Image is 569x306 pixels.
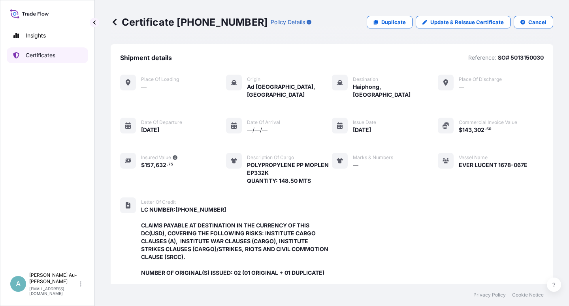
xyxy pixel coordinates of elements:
p: SO# 5013150030 [498,54,544,62]
p: [EMAIL_ADDRESS][DOMAIN_NAME] [29,286,78,296]
span: — [459,83,464,91]
button: Cancel [514,16,553,28]
span: Issue Date [353,119,376,126]
span: 632 [156,162,166,168]
span: Destination [353,76,378,83]
span: — [353,161,358,169]
p: Duplicate [381,18,406,26]
a: Insights [7,28,88,43]
p: Certificate [PHONE_NUMBER] [111,16,268,28]
span: Insured Value [141,154,171,161]
span: . [167,163,168,166]
a: Duplicate [367,16,413,28]
span: Shipment details [120,54,172,62]
span: Ad [GEOGRAPHIC_DATA], [GEOGRAPHIC_DATA] [247,83,332,99]
span: EVER LUCENT 1678-067E [459,161,528,169]
p: Certificates [26,51,55,59]
p: Reference: [468,54,496,62]
a: Update & Reissue Certificate [416,16,511,28]
span: LC NUMBER:[PHONE_NUMBER] CLAIMS PAYABLE AT DESTINATION IN THE CURRENCY OF THIS DC(USD), COVERING ... [141,206,332,277]
p: Update & Reissue Certificate [430,18,504,26]
span: Vessel Name [459,154,488,161]
span: 157 [145,162,154,168]
p: Cancel [528,18,546,26]
span: POLYPROPYLENE PP MOPLEN EP332K QUANTITY: 148.50 MTS [247,161,332,185]
span: Place of discharge [459,76,502,83]
p: [PERSON_NAME] Au-[PERSON_NAME] [29,272,78,285]
span: Haiphong, [GEOGRAPHIC_DATA] [353,83,438,99]
span: , [154,162,156,168]
span: [DATE] [353,126,371,134]
span: —/—/— [247,126,268,134]
span: A [16,280,21,288]
span: Date of departure [141,119,182,126]
p: Policy Details [271,18,305,26]
span: Origin [247,76,260,83]
span: Date of arrival [247,119,280,126]
span: 143 [462,127,472,133]
span: 302 [474,127,484,133]
span: Place of Loading [141,76,179,83]
span: — [141,83,147,91]
span: $ [459,127,462,133]
a: Privacy Policy [473,292,506,298]
a: Certificates [7,47,88,63]
span: Letter of Credit [141,199,176,205]
p: Insights [26,32,46,39]
span: . [485,128,486,131]
span: Description of cargo [247,154,294,161]
span: 75 [168,163,173,166]
span: [DATE] [141,126,159,134]
span: , [472,127,474,133]
span: Commercial Invoice Value [459,119,517,126]
a: Cookie Notice [512,292,544,298]
span: 50 [486,128,492,131]
span: $ [141,162,145,168]
span: Marks & Numbers [353,154,393,161]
